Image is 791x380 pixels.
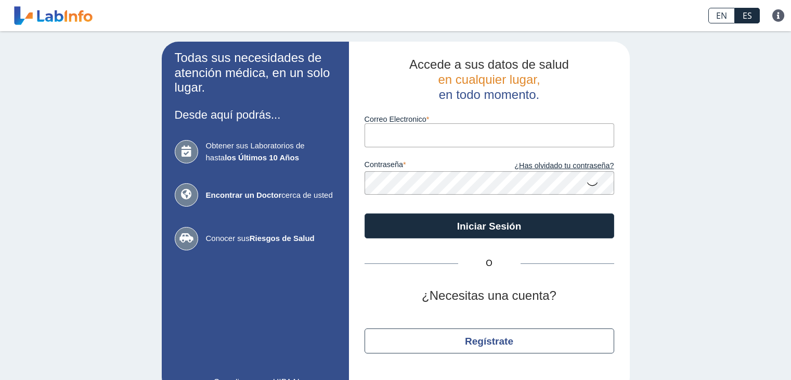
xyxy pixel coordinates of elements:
span: O [458,257,521,270]
h2: Todas sus necesidades de atención médica, en un solo lugar. [175,50,336,95]
a: ES [735,8,760,23]
span: en todo momento. [439,87,539,102]
span: en cualquier lugar, [438,72,540,86]
button: Regístrate [365,328,614,353]
span: cerca de usted [206,189,336,201]
a: EN [708,8,735,23]
a: ¿Has olvidado tu contraseña? [489,160,614,172]
b: los Últimos 10 Años [225,153,299,162]
label: contraseña [365,160,489,172]
b: Encontrar un Doctor [206,191,282,199]
label: Correo Electronico [365,115,614,123]
span: Obtener sus Laboratorios de hasta [206,140,336,163]
b: Riesgos de Salud [250,234,315,243]
span: Accede a sus datos de salud [409,57,569,71]
h2: ¿Necesitas una cuenta? [365,288,614,303]
button: Iniciar Sesión [365,213,614,238]
h3: Desde aquí podrás... [175,108,336,121]
span: Conocer sus [206,233,336,245]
